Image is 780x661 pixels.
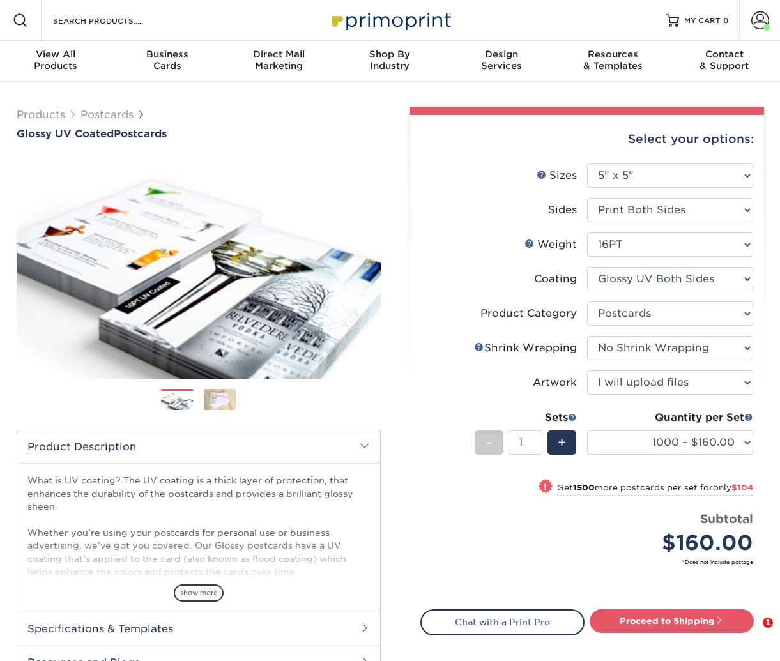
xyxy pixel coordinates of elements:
[431,558,753,566] small: *Does not include postage
[537,168,577,183] div: Sizes
[590,609,754,632] a: Proceed to Shipping
[669,49,780,72] div: & Support
[52,13,176,28] input: SEARCH PRODUCTS.....
[557,41,668,82] a: Resources& Templates
[763,618,773,628] span: 1
[223,49,334,60] span: Direct Mail
[524,237,577,252] div: Weight
[557,483,753,496] small: Get more postcards per set for
[548,202,577,218] div: Sides
[17,128,381,140] a: Glossy UV CoatedPostcards
[475,410,577,425] div: Sets
[111,49,222,60] span: Business
[17,612,380,645] h2: Specifications & Templates
[111,49,222,72] div: Cards
[474,340,577,356] div: Shrink Wrapping
[161,390,193,411] img: Postcards 01
[446,41,557,82] a: DesignServices
[223,49,334,72] div: Marketing
[420,609,585,635] a: Chat with a Print Pro
[557,49,668,60] span: Resources
[534,271,577,287] div: Coating
[544,480,547,494] span: !
[713,483,753,492] span: only
[17,109,65,121] a: Products
[420,115,754,163] div: Select your options:
[587,410,753,425] div: Quantity per Set
[737,618,767,648] iframe: Intercom live chat
[597,528,753,558] div: $160.00
[334,49,445,72] div: Industry
[446,49,557,72] div: Services
[700,512,753,526] strong: Subtotal
[731,483,753,492] span: $104
[558,433,566,452] span: +
[573,483,595,492] strong: 1500
[334,49,445,60] span: Shop By
[17,430,380,463] h2: Product Description
[204,389,236,411] img: Postcards 02
[486,433,492,452] span: -
[723,16,729,25] span: 0
[17,141,381,393] img: Glossy UV Coated 01
[446,49,557,60] span: Design
[174,584,224,602] span: show more
[326,6,454,34] img: Primoprint
[669,49,780,60] span: Contact
[334,41,445,82] a: Shop ByIndustry
[480,306,577,321] div: Product Category
[684,15,721,26] span: MY CART
[669,41,780,82] a: Contact& Support
[17,128,114,140] span: Glossy UV Coated
[533,375,577,390] div: Artwork
[223,41,334,82] a: Direct MailMarketing
[80,109,134,121] a: Postcards
[17,128,381,140] h1: Postcards
[557,49,668,72] div: & Templates
[111,41,222,82] a: BusinessCards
